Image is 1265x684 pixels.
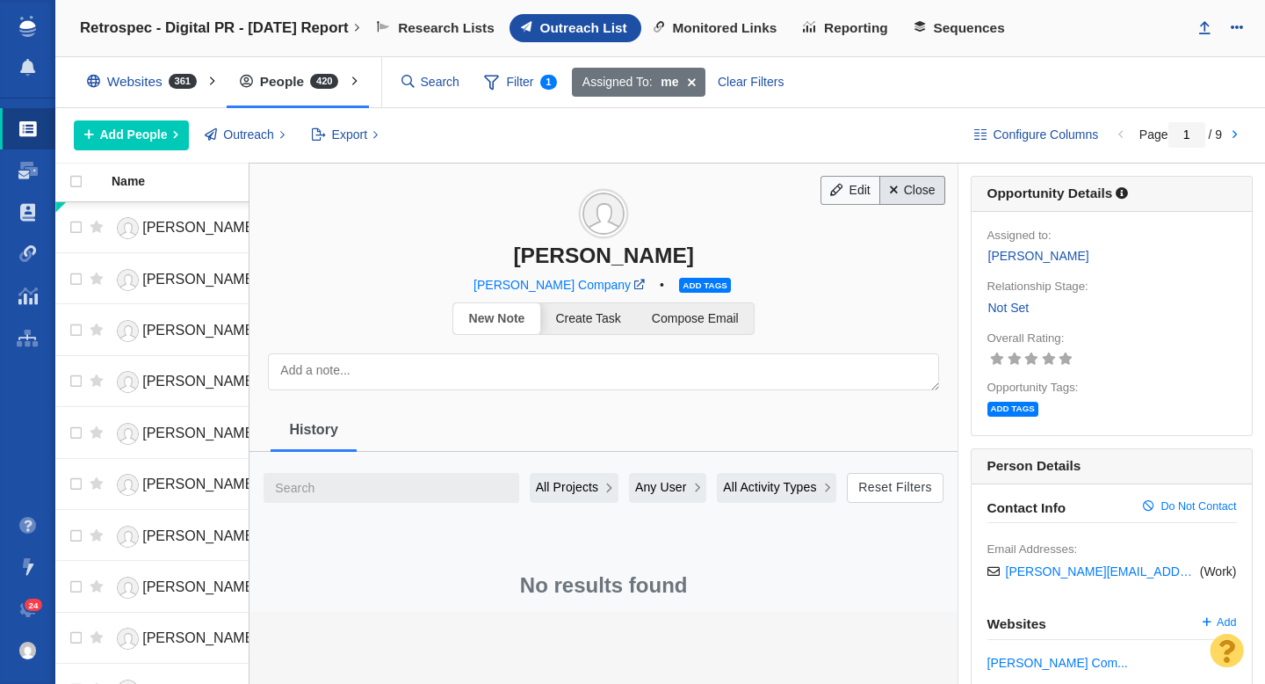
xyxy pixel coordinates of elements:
a: Research Lists [365,14,509,42]
div: [PERSON_NAME] [249,243,958,268]
a: [PERSON_NAME] Company [473,277,631,293]
span: Add tags [679,278,730,293]
img: buzzstream_logo_iconsimple.png [19,16,35,37]
label: Relationship Stage: [987,279,1088,295]
span: 361 [169,74,197,89]
span: New Note [469,311,525,325]
span: Configure Columns [993,126,1098,144]
h4: Retrospec - Digital PR - [DATE] Report [80,19,349,37]
a: Create Task [540,303,636,334]
a: Reporting [792,14,902,42]
button: Add People [74,120,189,150]
a: [PERSON_NAME] [987,246,1090,266]
label: Email Addresses: [987,542,1078,557]
label: Overall Rating: [987,331,1065,346]
span: Monitored Links [672,20,777,36]
h6: Person Details [972,449,1252,484]
span: [PERSON_NAME] [142,528,258,543]
span: [PERSON_NAME] [142,477,258,491]
span: Create Task [555,311,620,325]
span: 24 [25,599,43,612]
button: Configure Columns [965,120,1109,150]
span: • [657,274,668,296]
img: 8a21b1a12a7554901d364e890baed237 [19,642,37,659]
span: [PERSON_NAME] [142,630,258,645]
a: [PERSON_NAME] [112,418,271,449]
a: Compose Email [636,303,754,334]
span: 1 [540,75,558,90]
a: [PERSON_NAME] [112,367,271,397]
span: Reporting [824,20,888,36]
span: [PERSON_NAME] [142,220,258,235]
a: Add tags [679,277,734,291]
a: [PERSON_NAME] [112,623,271,654]
button: Export [301,120,388,150]
span: Assigned To: [582,73,653,91]
a: [PERSON_NAME] [112,521,271,552]
span: Add People [100,126,168,144]
a: Close [879,176,945,206]
span: Export [332,126,367,144]
label: Opportunity Tags: [987,380,1079,396]
span: Add tags [987,402,1038,417]
a: Add tags [987,401,1042,415]
span: [PERSON_NAME] [142,426,258,440]
span: Contact Info [987,500,1144,516]
span: Page / 9 [1139,127,1222,142]
strong: me [661,73,678,91]
span: Filter [474,66,567,99]
span: [PERSON_NAME] [142,323,258,338]
a: Edit [820,176,880,206]
a: History [271,403,356,455]
a: [PERSON_NAME] [112,469,271,500]
input: Search [394,67,468,98]
h6: Opportunity Details [987,186,1113,200]
span: History [289,421,337,437]
a: [PERSON_NAME] [112,316,271,346]
span: Work [1204,564,1232,578]
span: Outreach [223,126,274,144]
span: Sequences [933,20,1004,36]
a: scripps.com [631,280,657,290]
a: Not Set [987,298,1030,318]
div: Name [112,175,286,187]
a: [PERSON_NAME] Com... [987,656,1128,670]
span: [PERSON_NAME] Company [473,278,631,292]
a: Outreach List [510,14,642,42]
span: Research Lists [398,20,495,36]
a: Add [1203,616,1236,632]
a: Name [112,175,286,190]
span: [PERSON_NAME] [142,272,258,287]
a: [PERSON_NAME][EMAIL_ADDRESS][PERSON_NAME][DOMAIN_NAME] [1006,564,1197,579]
span: ( ) [1200,564,1237,579]
span: E. W. Scripps Company [987,656,1128,670]
span: Compose Email [652,311,739,325]
a: [PERSON_NAME] [112,572,271,603]
button: Outreach [195,120,295,150]
a: Do Not Contact [1143,500,1236,516]
span: Websites [987,616,1204,632]
a: Monitored Links [641,14,792,42]
span: [PERSON_NAME] [142,374,258,389]
div: Websites [74,62,218,102]
div: Clear Filters [708,68,794,98]
span: [PERSON_NAME] [142,579,258,594]
a: Sequences [903,14,1020,42]
a: New Note [453,303,540,334]
a: [PERSON_NAME] [112,265,271,295]
label: Assigned to: [987,228,1052,244]
span: Outreach List [539,20,626,36]
a: [PERSON_NAME] [112,213,271,244]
